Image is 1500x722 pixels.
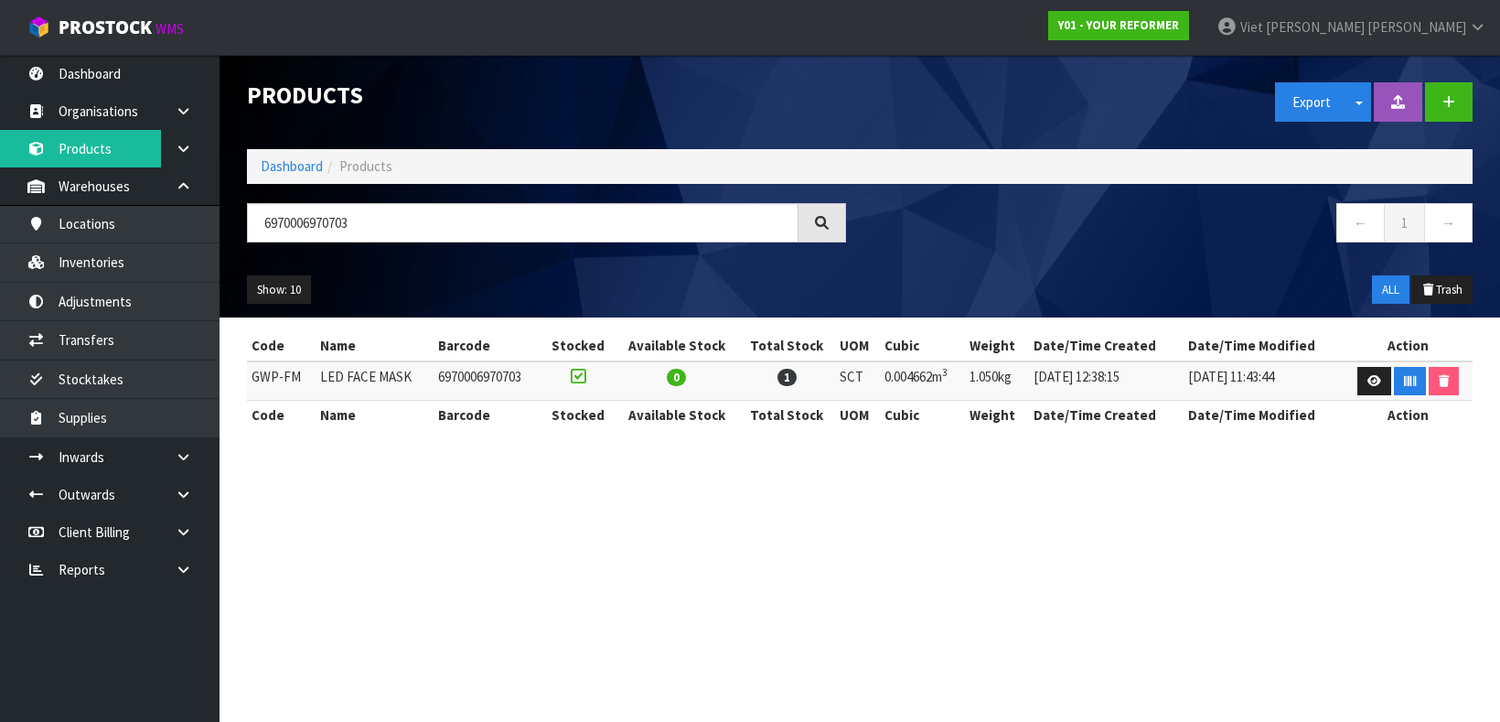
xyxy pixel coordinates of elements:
td: 6970006970703 [434,361,541,401]
th: UOM [835,331,880,361]
h1: Products [247,82,846,109]
a: ← [1336,203,1385,242]
th: Name [316,331,434,361]
span: Products [339,157,392,175]
img: cube-alt.png [27,16,50,38]
th: Action [1343,331,1473,361]
th: Code [247,401,316,430]
nav: Page navigation [873,203,1473,248]
th: Date/Time Created [1029,331,1184,361]
th: UOM [835,401,880,430]
td: SCT [835,361,880,401]
input: Search products [247,203,798,242]
a: Y01 - YOUR REFORMER [1048,11,1189,40]
th: Stocked [541,331,615,361]
span: 0 [667,369,686,386]
th: Weight [965,331,1029,361]
td: GWP-FM [247,361,316,401]
span: [PERSON_NAME] [1367,18,1466,36]
a: Dashboard [261,157,323,175]
th: Code [247,331,316,361]
button: Trash [1411,275,1473,305]
th: Date/Time Modified [1184,331,1344,361]
button: Export [1275,82,1348,122]
strong: Y01 - YOUR REFORMER [1058,17,1179,33]
td: 0.004662m [880,361,965,401]
button: Show: 10 [247,275,311,305]
th: Date/Time Created [1029,401,1184,430]
th: Stocked [541,401,615,430]
td: 1.050kg [965,361,1029,401]
th: Date/Time Modified [1184,401,1344,430]
th: Weight [965,401,1029,430]
th: Total Stock [739,401,835,430]
td: LED FACE MASK [316,361,434,401]
th: Action [1343,401,1473,430]
span: 1 [777,369,797,386]
th: Available Stock [615,401,739,430]
th: Name [316,401,434,430]
td: [DATE] 11:43:44 [1184,361,1344,401]
th: Total Stock [739,331,835,361]
span: ProStock [59,16,152,39]
sup: 3 [942,366,948,379]
th: Cubic [880,401,965,430]
td: [DATE] 12:38:15 [1029,361,1184,401]
th: Available Stock [615,331,739,361]
a: → [1424,203,1473,242]
a: 1 [1384,203,1425,242]
th: Barcode [434,331,541,361]
th: Cubic [880,331,965,361]
span: Viet [PERSON_NAME] [1240,18,1365,36]
th: Barcode [434,401,541,430]
button: ALL [1372,275,1409,305]
small: WMS [155,20,184,38]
